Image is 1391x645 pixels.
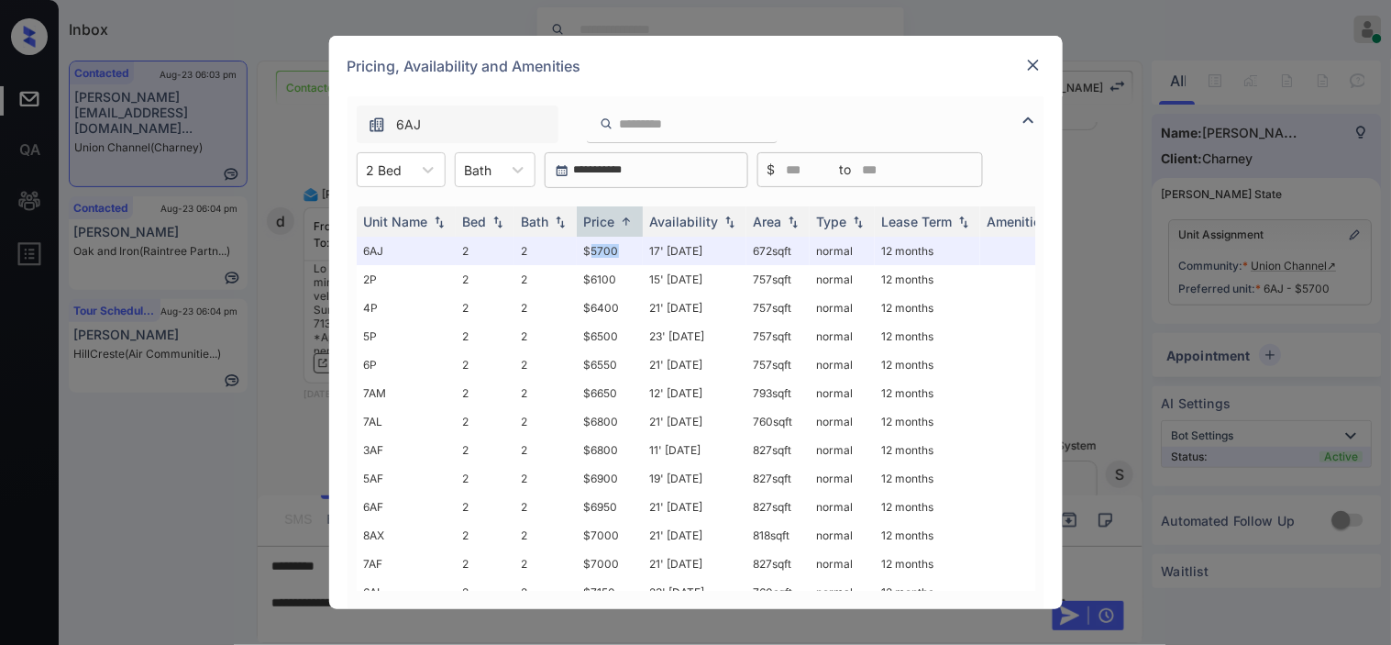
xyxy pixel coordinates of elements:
img: sorting [721,216,739,228]
td: 818 sqft [746,521,810,550]
td: normal [810,436,875,464]
div: Availability [650,214,719,229]
img: sorting [784,216,802,228]
td: 2 [514,493,577,521]
td: 2 [514,350,577,379]
td: 827 sqft [746,493,810,521]
td: 12 months [875,265,980,294]
div: Bath [522,214,549,229]
td: 12' [DATE] [643,379,746,407]
img: sorting [849,216,867,228]
td: 23' [DATE] [643,578,746,606]
td: normal [810,322,875,350]
td: 2 [514,265,577,294]
td: normal [810,407,875,436]
td: $7000 [577,550,643,578]
td: normal [810,521,875,550]
td: 19' [DATE] [643,464,746,493]
td: $6800 [577,407,643,436]
td: 757 sqft [746,294,810,322]
td: 21' [DATE] [643,521,746,550]
td: 2 [456,550,514,578]
td: 15' [DATE] [643,265,746,294]
td: 12 months [875,464,980,493]
span: to [840,160,852,180]
td: 827 sqft [746,550,810,578]
span: $ [767,160,776,180]
div: Price [584,214,615,229]
td: 21' [DATE] [643,294,746,322]
td: normal [810,550,875,578]
td: 12 months [875,294,980,322]
td: 7AF [357,550,456,578]
td: 2 [514,550,577,578]
td: 827 sqft [746,464,810,493]
td: 827 sqft [746,436,810,464]
td: 2 [514,294,577,322]
td: 2 [456,237,514,265]
td: 2 [514,237,577,265]
img: sorting [551,216,569,228]
img: close [1024,56,1043,74]
img: sorting [489,216,507,228]
td: 12 months [875,237,980,265]
img: sorting [617,215,635,228]
img: icon-zuma [600,116,613,132]
td: 2 [456,350,514,379]
td: 6AF [357,493,456,521]
td: 2 [514,521,577,550]
div: Area [754,214,782,229]
td: 2 [456,265,514,294]
td: 2P [357,265,456,294]
td: $6400 [577,294,643,322]
img: sorting [430,216,448,228]
span: 6AJ [397,115,422,135]
td: 757 sqft [746,265,810,294]
td: 760 sqft [746,407,810,436]
td: 2 [456,493,514,521]
td: 11' [DATE] [643,436,746,464]
td: 12 months [875,350,980,379]
td: normal [810,265,875,294]
td: 12 months [875,493,980,521]
td: 3AF [357,436,456,464]
img: icon-zuma [1018,109,1040,131]
td: 757 sqft [746,322,810,350]
td: 2 [514,578,577,606]
div: Amenities [988,214,1049,229]
td: 2 [456,379,514,407]
td: 23' [DATE] [643,322,746,350]
td: 6AL [357,578,456,606]
td: 2 [514,379,577,407]
div: Bed [463,214,487,229]
td: 5AF [357,464,456,493]
td: normal [810,237,875,265]
td: $7150 [577,578,643,606]
td: 21' [DATE] [643,350,746,379]
div: Unit Name [364,214,428,229]
div: Lease Term [882,214,953,229]
td: 21' [DATE] [643,493,746,521]
td: 12 months [875,407,980,436]
td: 2 [456,578,514,606]
td: $5700 [577,237,643,265]
td: 2 [456,322,514,350]
td: 2 [456,436,514,464]
td: 2 [514,322,577,350]
td: 760 sqft [746,578,810,606]
td: 17' [DATE] [643,237,746,265]
td: $6800 [577,436,643,464]
img: icon-zuma [368,116,386,134]
td: 12 months [875,436,980,464]
td: normal [810,379,875,407]
td: $6500 [577,322,643,350]
td: 5P [357,322,456,350]
td: normal [810,493,875,521]
td: normal [810,294,875,322]
td: 6P [357,350,456,379]
td: normal [810,578,875,606]
td: 2 [456,521,514,550]
td: $7000 [577,521,643,550]
td: 12 months [875,578,980,606]
td: 672 sqft [746,237,810,265]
